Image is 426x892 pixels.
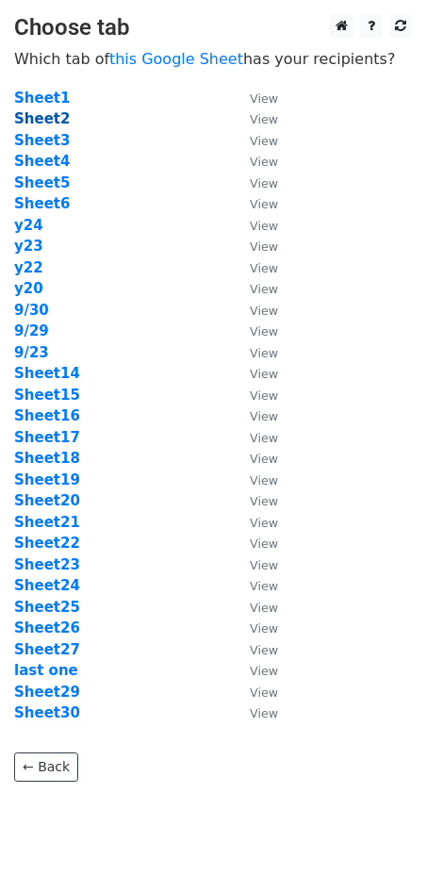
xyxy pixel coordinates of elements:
[14,492,80,509] a: Sheet20
[14,280,43,297] a: y20
[14,407,80,424] strong: Sheet16
[250,706,278,720] small: View
[14,259,43,276] a: y22
[250,494,278,508] small: View
[231,153,278,170] a: View
[231,238,278,255] a: View
[14,238,43,255] a: y23
[231,704,278,721] a: View
[14,49,412,69] p: Which tab of has your recipients?
[231,619,278,636] a: View
[14,619,80,636] a: Sheet26
[250,473,278,487] small: View
[231,429,278,446] a: View
[14,387,80,404] a: Sheet15
[14,577,80,594] a: Sheet24
[14,641,80,658] a: Sheet27
[250,346,278,360] small: View
[250,367,278,381] small: View
[250,558,278,572] small: View
[14,704,80,721] a: Sheet30
[250,431,278,445] small: View
[231,684,278,701] a: View
[250,579,278,593] small: View
[14,90,70,107] strong: Sheet1
[14,450,80,467] a: Sheet18
[250,324,278,339] small: View
[231,556,278,573] a: View
[231,132,278,149] a: View
[231,450,278,467] a: View
[231,174,278,191] a: View
[14,344,49,361] a: 9/23
[231,535,278,552] a: View
[14,110,70,127] a: Sheet2
[250,112,278,126] small: View
[109,50,243,68] a: this Google Sheet
[231,471,278,488] a: View
[14,217,43,234] a: y24
[250,388,278,403] small: View
[14,599,80,616] a: Sheet25
[231,407,278,424] a: View
[250,176,278,190] small: View
[14,752,78,782] a: ← Back
[231,195,278,212] a: View
[231,641,278,658] a: View
[250,621,278,636] small: View
[14,174,70,191] a: Sheet5
[231,90,278,107] a: View
[14,429,80,446] a: Sheet17
[250,409,278,423] small: View
[14,14,412,41] h3: Choose tab
[14,684,80,701] a: Sheet29
[250,155,278,169] small: View
[14,195,70,212] a: Sheet6
[250,452,278,466] small: View
[250,197,278,211] small: View
[14,365,80,382] a: Sheet14
[231,280,278,297] a: View
[231,259,278,276] a: View
[250,304,278,318] small: View
[250,282,278,296] small: View
[332,801,426,892] div: Chat Widget
[231,514,278,531] a: View
[231,365,278,382] a: View
[231,599,278,616] a: View
[250,516,278,530] small: View
[14,556,80,573] strong: Sheet23
[14,322,49,339] a: 9/29
[14,535,80,552] a: Sheet22
[250,91,278,106] small: View
[14,471,80,488] a: Sheet19
[250,219,278,233] small: View
[14,132,70,149] a: Sheet3
[250,134,278,148] small: View
[14,302,49,319] a: 9/30
[14,514,80,531] a: Sheet21
[231,662,278,679] a: View
[231,344,278,361] a: View
[14,153,70,170] a: Sheet4
[250,240,278,254] small: View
